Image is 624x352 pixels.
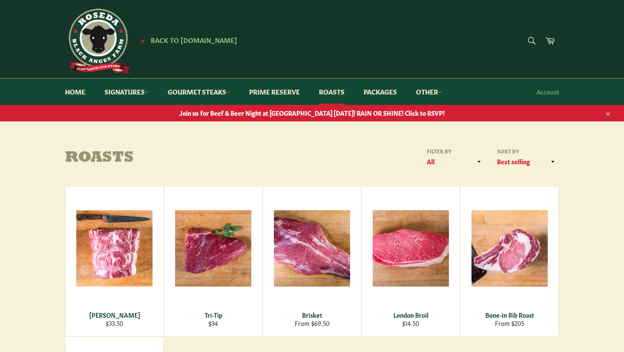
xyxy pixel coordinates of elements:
img: Chuck Roast [76,210,153,287]
a: Prime Reserve [240,78,309,105]
div: Brisket [269,311,356,319]
a: Packages [355,78,406,105]
div: Tri-Tip [170,311,257,319]
a: Home [56,78,94,105]
span: ★ [140,37,145,44]
div: From $69.50 [269,319,356,327]
a: Other [407,78,451,105]
a: Gourmet Steaks [159,78,239,105]
a: Signatures [96,78,157,105]
div: $33.50 [71,319,158,327]
div: [PERSON_NAME] [71,311,158,319]
div: $14.50 [367,319,455,327]
div: From $205 [466,319,553,327]
span: Back to [DOMAIN_NAME] [151,35,237,44]
a: Tri-Tip Tri-Tip $34 [164,186,263,336]
img: Tri-Tip [175,210,251,287]
a: Chuck Roast [PERSON_NAME] $33.50 [65,186,164,336]
div: London Broil [367,311,455,319]
a: ★ Back to [DOMAIN_NAME] [136,37,237,44]
img: Roseda Beef [65,9,130,74]
img: London Broil [373,210,449,287]
a: London Broil London Broil $14.50 [361,186,460,336]
img: Bone-in Rib Roast [471,210,548,287]
a: Roasts [310,78,353,105]
a: Bone-in Rib Roast Bone-in Rib Roast From $205 [460,186,559,336]
label: Sort by [494,147,559,155]
div: Bone-in Rib Roast [466,311,553,319]
a: Brisket Brisket From $69.50 [263,186,361,336]
h1: Roasts [65,150,312,167]
a: Account [532,79,563,104]
img: Brisket [274,210,350,287]
div: $34 [170,319,257,327]
label: Filter by [424,147,485,155]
